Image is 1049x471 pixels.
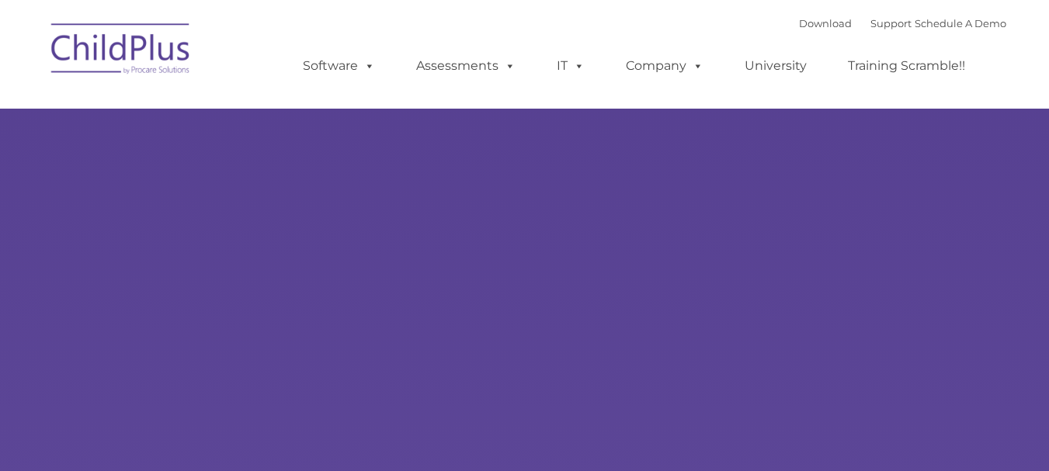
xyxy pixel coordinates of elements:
a: University [729,50,822,81]
a: Assessments [401,50,531,81]
a: Training Scramble!! [832,50,981,81]
font: | [799,17,1006,29]
a: Software [287,50,391,81]
a: Company [610,50,719,81]
a: Schedule A Demo [915,17,1006,29]
a: Download [799,17,852,29]
a: IT [541,50,600,81]
img: ChildPlus by Procare Solutions [43,12,199,90]
a: Support [870,17,912,29]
